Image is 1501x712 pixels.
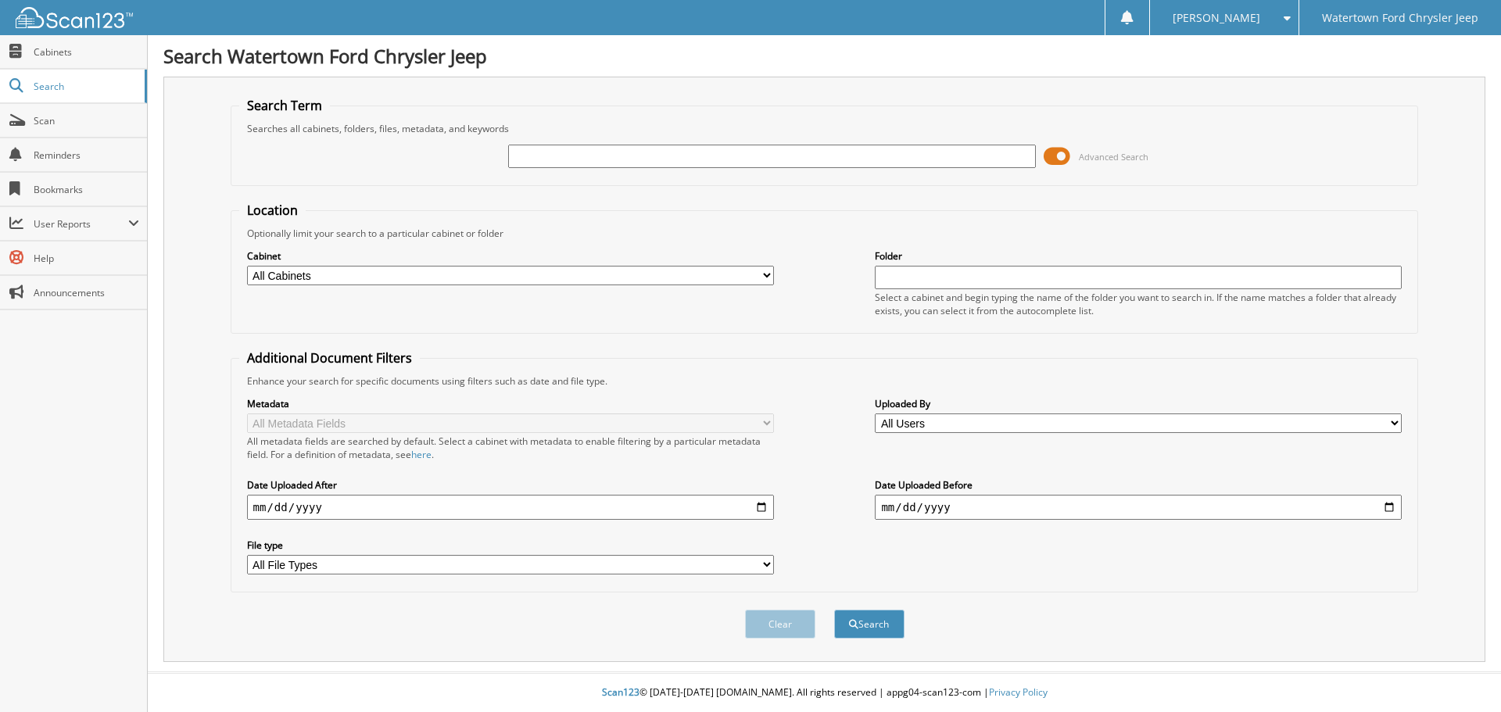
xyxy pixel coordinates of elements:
div: © [DATE]-[DATE] [DOMAIN_NAME]. All rights reserved | appg04-scan123-com | [148,674,1501,712]
div: Searches all cabinets, folders, files, metadata, and keywords [239,122,1410,135]
legend: Location [239,202,306,219]
span: Help [34,252,139,265]
a: here [411,448,432,461]
img: scan123-logo-white.svg [16,7,133,28]
span: Cabinets [34,45,139,59]
label: Folder [875,249,1402,263]
div: All metadata fields are searched by default. Select a cabinet with metadata to enable filtering b... [247,435,774,461]
span: [PERSON_NAME] [1173,13,1260,23]
span: Watertown Ford Chrysler Jeep [1322,13,1478,23]
span: Bookmarks [34,183,139,196]
a: Privacy Policy [989,685,1048,699]
div: Select a cabinet and begin typing the name of the folder you want to search in. If the name match... [875,291,1402,317]
legend: Additional Document Filters [239,349,420,367]
label: File type [247,538,774,552]
button: Clear [745,610,815,639]
label: Cabinet [247,249,774,263]
span: Scan123 [602,685,639,699]
legend: Search Term [239,97,330,114]
span: Announcements [34,286,139,299]
span: Search [34,80,137,93]
span: Advanced Search [1079,151,1148,163]
label: Metadata [247,397,774,410]
h1: Search Watertown Ford Chrysler Jeep [163,43,1485,69]
span: User Reports [34,217,128,231]
input: end [875,495,1402,520]
div: Enhance your search for specific documents using filters such as date and file type. [239,374,1410,388]
button: Search [834,610,905,639]
span: Reminders [34,148,139,162]
label: Date Uploaded After [247,478,774,492]
span: Scan [34,114,139,127]
label: Uploaded By [875,397,1402,410]
input: start [247,495,774,520]
label: Date Uploaded Before [875,478,1402,492]
div: Optionally limit your search to a particular cabinet or folder [239,227,1410,240]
